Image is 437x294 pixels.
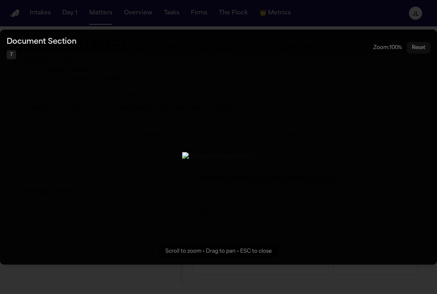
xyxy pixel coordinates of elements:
[7,50,16,59] span: 7
[7,36,76,47] h3: Document Section
[159,245,278,258] div: Scroll to zoom • Drag to pan • ESC to close
[182,152,255,162] img: Document section 7
[407,42,430,53] button: Reset
[373,44,402,51] div: Zoom: 100 %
